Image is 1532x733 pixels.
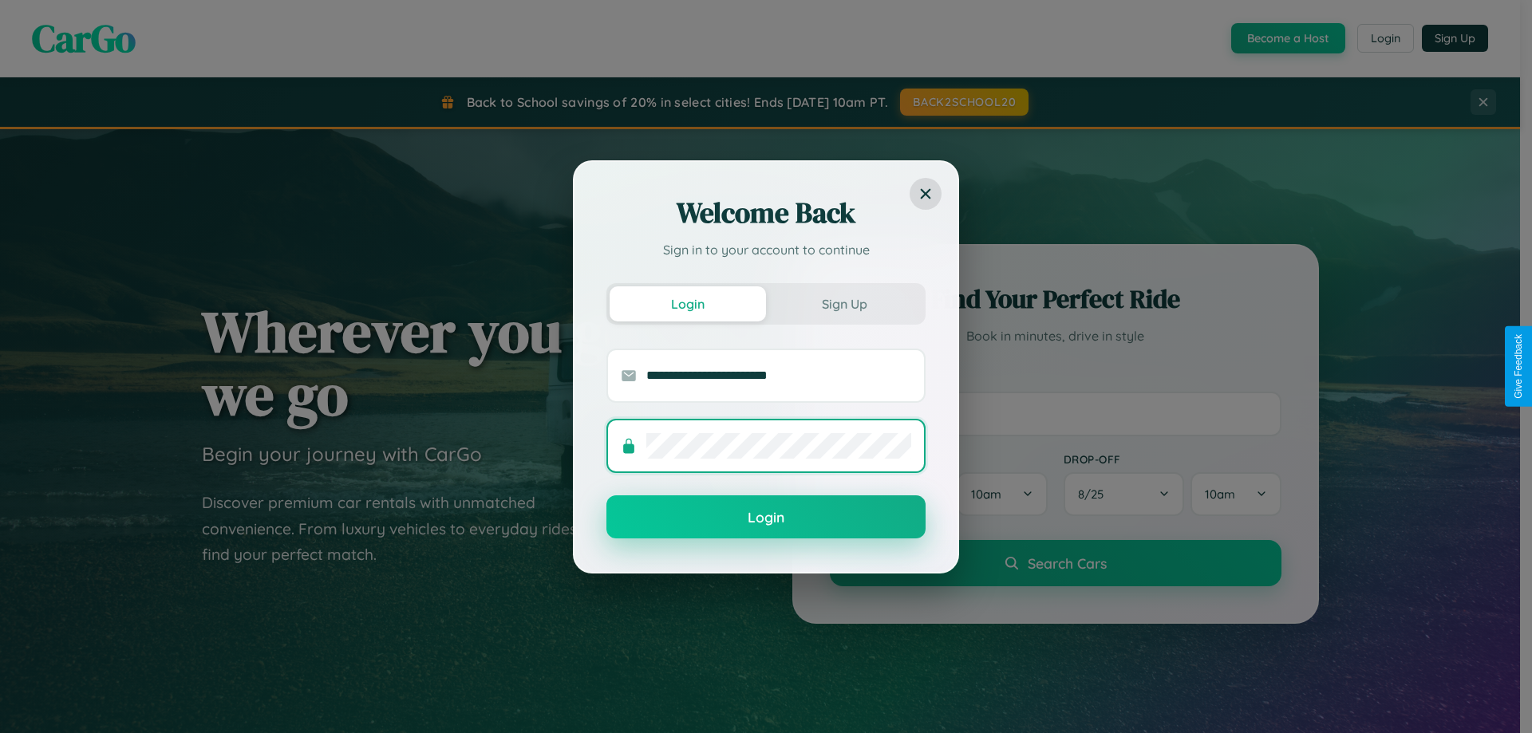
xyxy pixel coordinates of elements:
[610,286,766,321] button: Login
[606,495,926,538] button: Login
[766,286,922,321] button: Sign Up
[606,240,926,259] p: Sign in to your account to continue
[1513,334,1524,399] div: Give Feedback
[606,194,926,232] h2: Welcome Back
